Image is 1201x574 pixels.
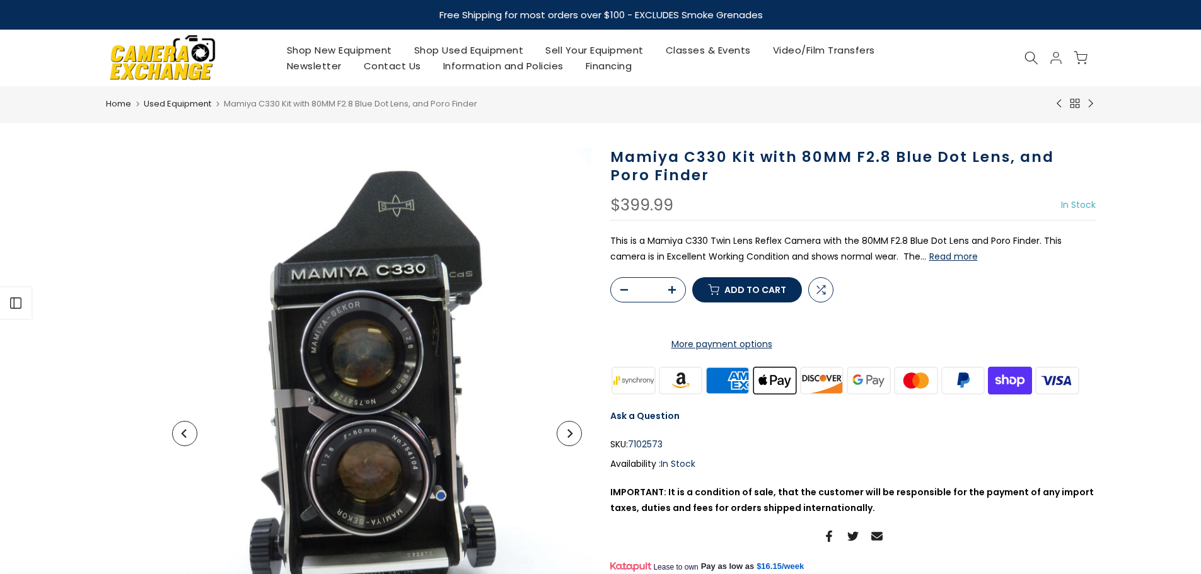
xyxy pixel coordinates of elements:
a: Newsletter [276,58,352,74]
img: visa [1033,365,1081,396]
a: Share on Facebook [823,529,835,544]
a: Share on Email [871,529,883,544]
img: amazon payments [657,365,704,396]
h1: Mamiya C330 Kit with 80MM F2.8 Blue Dot Lens, and Poro Finder [610,148,1096,185]
a: Video/Film Transfers [762,42,886,58]
a: $16.15/week [757,561,804,572]
a: More payment options [610,336,833,352]
div: Availability : [610,456,1096,472]
a: Share on Twitter [847,529,859,544]
img: master [892,365,939,396]
button: Previous [172,421,197,446]
a: Used Equipment [144,98,211,110]
a: Classes & Events [654,42,762,58]
button: Add to cart [692,277,802,302]
span: 7102573 [628,437,663,452]
p: This is a Mamiya C330 Twin Lens Reflex Camera with the 80MM F2.8 Blue Dot Lens and Poro Finder. T... [610,233,1096,265]
img: synchrony [610,365,658,396]
img: paypal [939,365,987,396]
button: Next [557,421,582,446]
span: In Stock [661,457,695,470]
img: discover [798,365,845,396]
div: SKU: [610,437,1096,452]
span: Pay as low as [701,561,755,572]
a: Ask a Question [610,410,680,422]
span: Lease to own [653,562,698,572]
div: $399.99 [610,197,673,214]
a: Information and Policies [432,58,574,74]
span: Mamiya C330 Kit with 80MM F2.8 Blue Dot Lens, and Poro Finder [224,98,477,110]
img: apple pay [751,365,798,396]
img: shopify pay [987,365,1034,396]
strong: IMPORTANT: It is a condition of sale, that the customer will be responsible for the payment of an... [610,486,1094,514]
span: Add to cart [724,285,786,294]
img: google pay [845,365,893,396]
img: american express [704,365,751,396]
a: Shop Used Equipment [403,42,535,58]
a: Home [106,98,131,110]
a: Contact Us [352,58,432,74]
span: In Stock [1061,198,1096,211]
strong: Free Shipping for most orders over $100 - EXCLUDES Smoke Grenades [439,8,762,21]
a: Shop New Equipment [276,42,403,58]
a: Sell Your Equipment [535,42,655,58]
button: Read more [929,251,978,262]
a: Financing [574,58,643,74]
